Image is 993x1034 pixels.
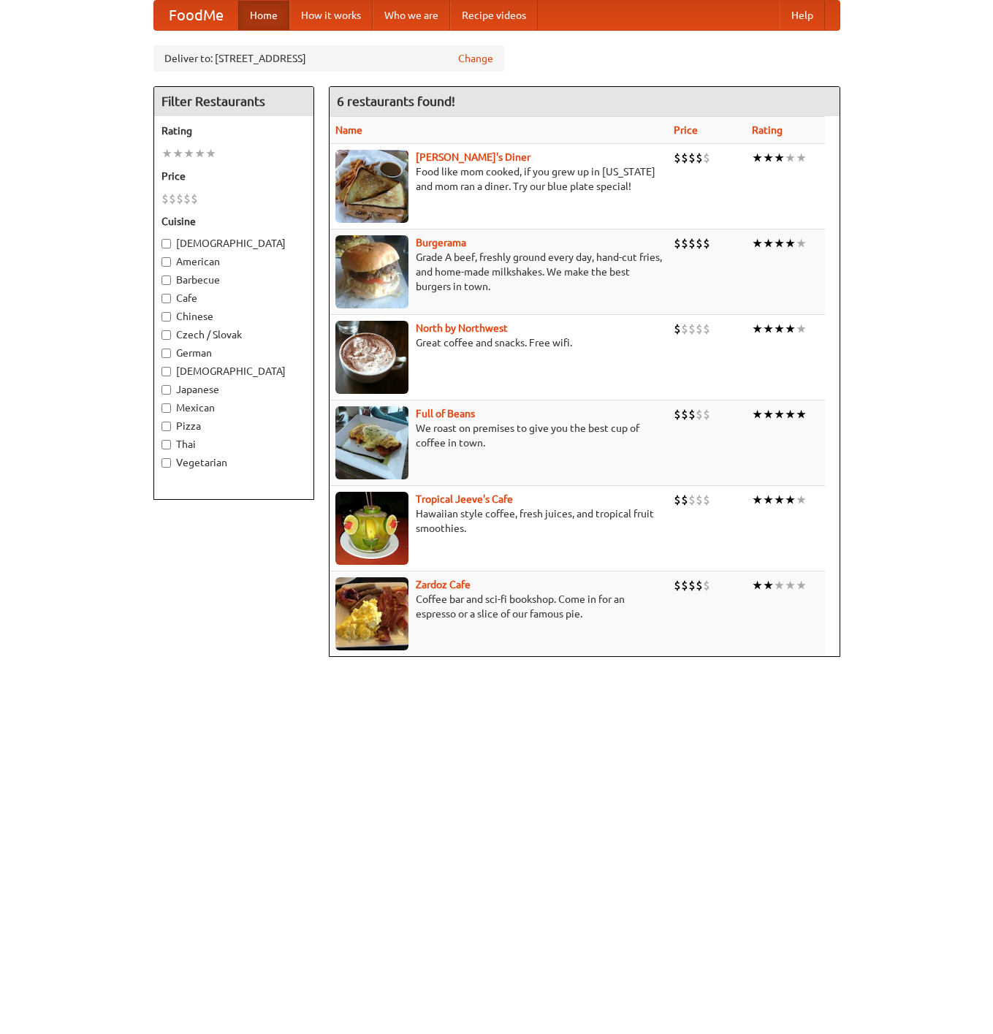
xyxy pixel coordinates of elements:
[161,330,171,340] input: Czech / Slovak
[194,145,205,161] li: ★
[681,321,688,337] li: $
[205,145,216,161] li: ★
[335,406,408,479] img: beans.jpg
[416,493,513,505] a: Tropical Jeeve's Cafe
[161,385,171,395] input: Japanese
[161,400,306,415] label: Mexican
[763,577,774,593] li: ★
[161,364,306,379] label: [DEMOGRAPHIC_DATA]
[785,235,796,251] li: ★
[796,577,807,593] li: ★
[161,123,306,138] h5: Rating
[335,421,662,450] p: We roast on premises to give you the best cup of coffee in town.
[688,150,696,166] li: $
[335,150,408,223] img: sallys.jpg
[703,492,710,508] li: $
[752,577,763,593] li: ★
[774,321,785,337] li: ★
[161,239,171,248] input: [DEMOGRAPHIC_DATA]
[183,191,191,207] li: $
[161,419,306,433] label: Pizza
[752,321,763,337] li: ★
[335,235,408,308] img: burgerama.jpg
[161,346,306,360] label: German
[416,151,530,163] b: [PERSON_NAME]'s Diner
[752,235,763,251] li: ★
[796,150,807,166] li: ★
[674,406,681,422] li: $
[416,322,508,334] a: North by Northwest
[688,492,696,508] li: $
[703,235,710,251] li: $
[688,406,696,422] li: $
[161,257,171,267] input: American
[161,294,171,303] input: Cafe
[335,506,662,536] p: Hawaiian style coffee, fresh juices, and tropical fruit smoothies.
[785,321,796,337] li: ★
[763,492,774,508] li: ★
[161,382,306,397] label: Japanese
[289,1,373,30] a: How it works
[161,403,171,413] input: Mexican
[169,191,176,207] li: $
[763,235,774,251] li: ★
[763,406,774,422] li: ★
[785,150,796,166] li: ★
[696,235,703,251] li: $
[681,235,688,251] li: $
[335,335,662,350] p: Great coffee and snacks. Free wifi.
[176,191,183,207] li: $
[796,406,807,422] li: ★
[161,273,306,287] label: Barbecue
[191,191,198,207] li: $
[161,169,306,183] h5: Price
[674,492,681,508] li: $
[161,422,171,431] input: Pizza
[335,321,408,394] img: north.jpg
[752,492,763,508] li: ★
[696,577,703,593] li: $
[335,250,662,294] p: Grade A beef, freshly ground every day, hand-cut fries, and home-made milkshakes. We make the bes...
[681,150,688,166] li: $
[696,492,703,508] li: $
[161,145,172,161] li: ★
[774,406,785,422] li: ★
[752,124,783,136] a: Rating
[335,492,408,565] img: jeeves.jpg
[774,577,785,593] li: ★
[796,235,807,251] li: ★
[774,150,785,166] li: ★
[416,579,471,590] a: Zardoz Cafe
[688,235,696,251] li: $
[774,492,785,508] li: ★
[161,367,171,376] input: [DEMOGRAPHIC_DATA]
[774,235,785,251] li: ★
[681,406,688,422] li: $
[161,191,169,207] li: $
[458,51,493,66] a: Change
[161,309,306,324] label: Chinese
[161,458,171,468] input: Vegetarian
[696,406,703,422] li: $
[674,235,681,251] li: $
[674,577,681,593] li: $
[172,145,183,161] li: ★
[335,577,408,650] img: zardoz.jpg
[161,455,306,470] label: Vegetarian
[154,1,238,30] a: FoodMe
[161,440,171,449] input: Thai
[752,150,763,166] li: ★
[335,592,662,621] p: Coffee bar and sci-fi bookshop. Come in for an espresso or a slice of our famous pie.
[674,321,681,337] li: $
[785,577,796,593] li: ★
[238,1,289,30] a: Home
[796,321,807,337] li: ★
[183,145,194,161] li: ★
[796,492,807,508] li: ★
[674,150,681,166] li: $
[785,492,796,508] li: ★
[161,312,171,322] input: Chinese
